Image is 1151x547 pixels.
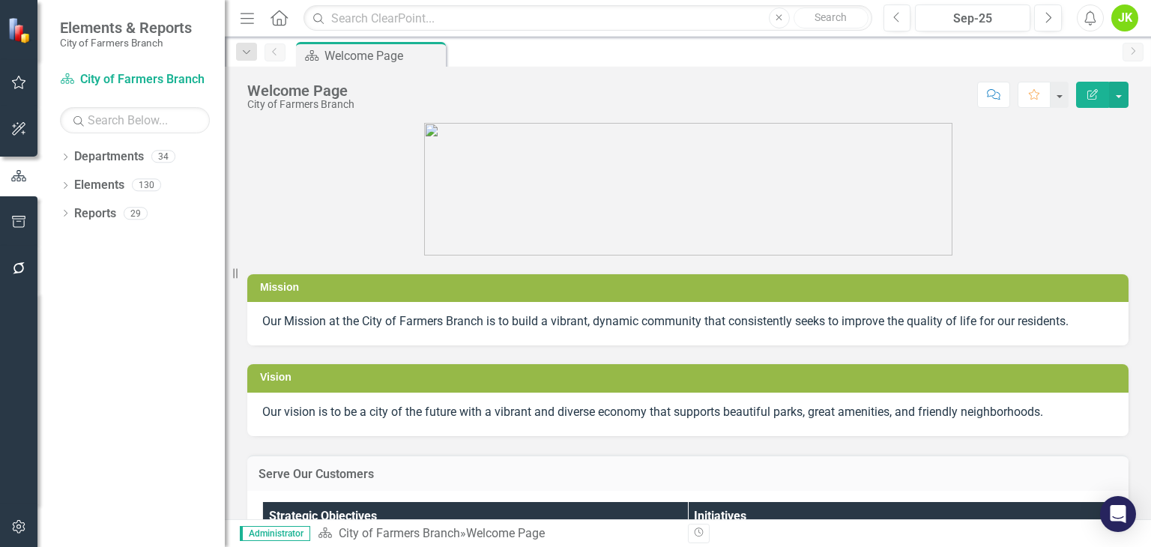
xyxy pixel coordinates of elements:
[260,372,1121,383] h3: Vision
[920,10,1025,28] div: Sep-25
[151,151,175,163] div: 34
[60,19,192,37] span: Elements & Reports
[339,526,460,540] a: City of Farmers Branch
[815,11,847,23] span: Search
[424,123,952,256] img: image.png
[794,7,868,28] button: Search
[318,525,677,543] div: »
[262,404,1114,421] p: Our vision is to be a city of the future with a vibrant and diverse economy that supports beautif...
[262,313,1114,330] p: Our Mission at the City of Farmers Branch is to build a vibrant, dynamic community that consisten...
[240,526,310,541] span: Administrator
[124,207,148,220] div: 29
[303,5,871,31] input: Search ClearPoint...
[74,205,116,223] a: Reports
[247,99,354,110] div: City of Farmers Branch
[1100,496,1136,532] div: Open Intercom Messenger
[1111,4,1138,31] button: JK
[74,148,144,166] a: Departments
[247,82,354,99] div: Welcome Page
[60,107,210,133] input: Search Below...
[60,37,192,49] small: City of Farmers Branch
[915,4,1030,31] button: Sep-25
[60,71,210,88] a: City of Farmers Branch
[259,468,1117,481] h3: Serve Our Customers
[466,526,545,540] div: Welcome Page
[260,282,1121,293] h3: Mission
[132,179,161,192] div: 130
[324,46,442,65] div: Welcome Page
[7,16,34,43] img: ClearPoint Strategy
[74,177,124,194] a: Elements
